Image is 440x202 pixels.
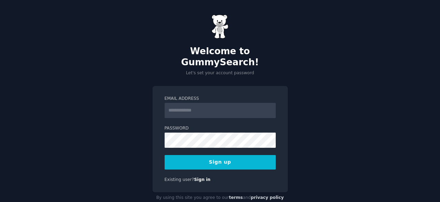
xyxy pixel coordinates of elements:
h2: Welcome to GummySearch! [153,46,288,68]
a: Sign in [194,177,211,182]
button: Sign up [165,155,276,170]
p: Let's set your account password [153,70,288,76]
img: Gummy Bear [212,15,229,39]
a: privacy policy [251,195,284,200]
label: Password [165,125,276,132]
span: Existing user? [165,177,194,182]
label: Email Address [165,96,276,102]
a: terms [229,195,243,200]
